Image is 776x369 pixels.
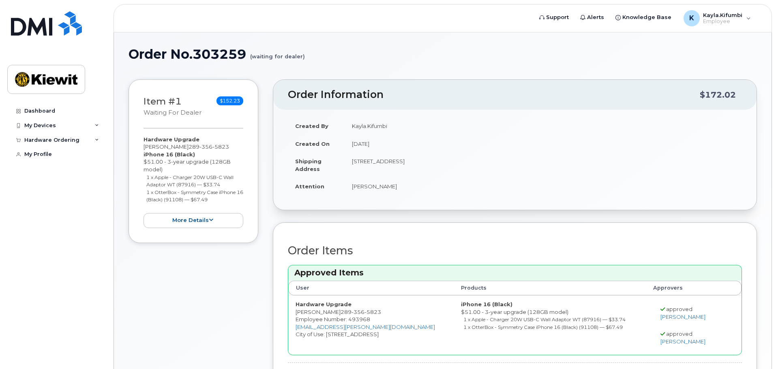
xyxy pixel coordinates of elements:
[341,309,381,315] span: 289
[454,295,646,355] td: $51.00 - 3-year upgrade (128GB model)
[144,96,202,117] h3: Item #1
[660,314,705,320] a: [PERSON_NAME]
[217,96,243,105] span: $152.23
[463,324,623,330] small: 1 x OtterBox - Symmetry Case iPhone 16 (Black) (91108) — $67.49
[288,245,742,257] h2: Order Items
[364,309,381,315] span: 5823
[660,338,705,345] a: [PERSON_NAME]
[212,143,229,150] span: 5823
[144,213,243,228] button: more details
[295,158,322,172] strong: Shipping Address
[296,316,370,322] span: Employee Number: 493968
[189,143,229,150] span: 289
[288,295,454,355] td: [PERSON_NAME] City of Use: [STREET_ADDRESS]
[295,123,328,129] strong: Created By
[144,136,199,143] strong: Hardware Upgrade
[199,143,212,150] span: 356
[144,136,243,228] div: [PERSON_NAME] $51.00 - 3-year upgrade (128GB model)
[345,152,742,177] td: [STREET_ADDRESS]
[295,141,330,147] strong: Created On
[345,135,742,153] td: [DATE]
[295,183,324,190] strong: Attention
[288,89,700,100] h2: Order Information
[646,281,725,295] th: Approvers
[700,87,736,102] div: $172.02
[463,316,626,322] small: 1 x Apple - Charger 20W USB-C Wall Adaptor WT (87916) — $33.74
[129,47,757,61] h1: Order No.303259
[461,301,512,307] strong: iPhone 16 (Black)
[296,324,435,330] a: [EMAIL_ADDRESS][PERSON_NAME][DOMAIN_NAME]
[345,177,742,195] td: [PERSON_NAME]
[294,267,735,278] h3: Approved Items
[144,109,202,116] small: waiting for dealer
[296,301,352,307] strong: Hardware Upgrade
[666,331,692,337] span: approved
[146,174,234,188] small: 1 x Apple - Charger 20W USB-C Wall Adaptor WT (87916) — $33.74
[666,306,692,312] span: approved
[345,117,742,135] td: Kayla.Kifumbi
[144,151,195,158] strong: iPhone 16 (Black)
[250,47,305,60] small: (waiting for dealer)
[146,189,243,203] small: 1 x OtterBox - Symmetry Case iPhone 16 (Black) (91108) — $67.49
[454,281,646,295] th: Products
[352,309,364,315] span: 356
[288,281,454,295] th: User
